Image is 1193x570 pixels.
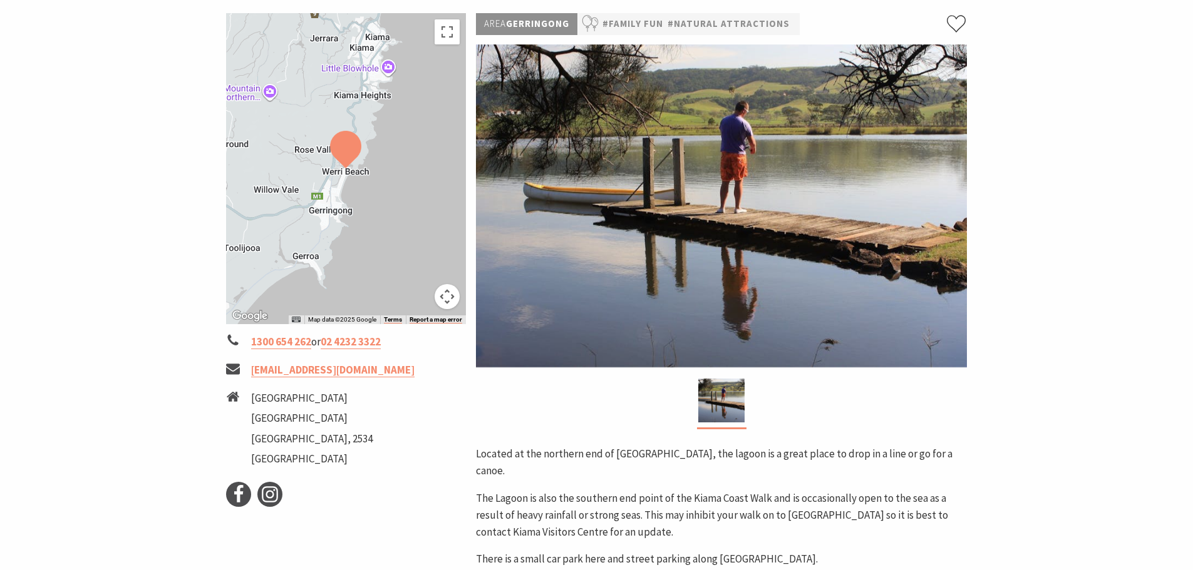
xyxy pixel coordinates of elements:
img: Werri Lagoon [698,379,745,422]
li: or [226,333,467,350]
li: [GEOGRAPHIC_DATA] [251,410,373,427]
a: [EMAIL_ADDRESS][DOMAIN_NAME] [251,363,415,377]
a: #Natural Attractions [668,16,790,32]
p: Gerringong [476,13,577,35]
img: Google [229,308,271,324]
a: #Family Fun [602,16,663,32]
span: Map data ©2025 Google [308,316,376,323]
button: Map camera controls [435,284,460,309]
span: Area [484,18,506,29]
button: Toggle fullscreen view [435,19,460,44]
a: Open this area in Google Maps (opens a new window) [229,308,271,324]
a: 02 4232 3322 [321,335,381,349]
li: [GEOGRAPHIC_DATA], 2534 [251,430,373,447]
li: [GEOGRAPHIC_DATA] [251,390,373,407]
a: Terms (opens in new tab) [384,316,402,323]
a: Report a map error [410,316,462,323]
button: Keyboard shortcuts [292,315,301,324]
a: 1300 654 262 [251,335,311,349]
p: Located at the northern end of [GEOGRAPHIC_DATA], the lagoon is a great place to drop in a line o... [476,445,967,479]
li: [GEOGRAPHIC_DATA] [251,450,373,467]
p: There is a small car park here and street parking along [GEOGRAPHIC_DATA]. [476,551,967,567]
img: Werri Lagoon [476,44,967,367]
p: The Lagoon is also the southern end point of the Kiama Coast Walk and is occasionally open to the... [476,490,967,541]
